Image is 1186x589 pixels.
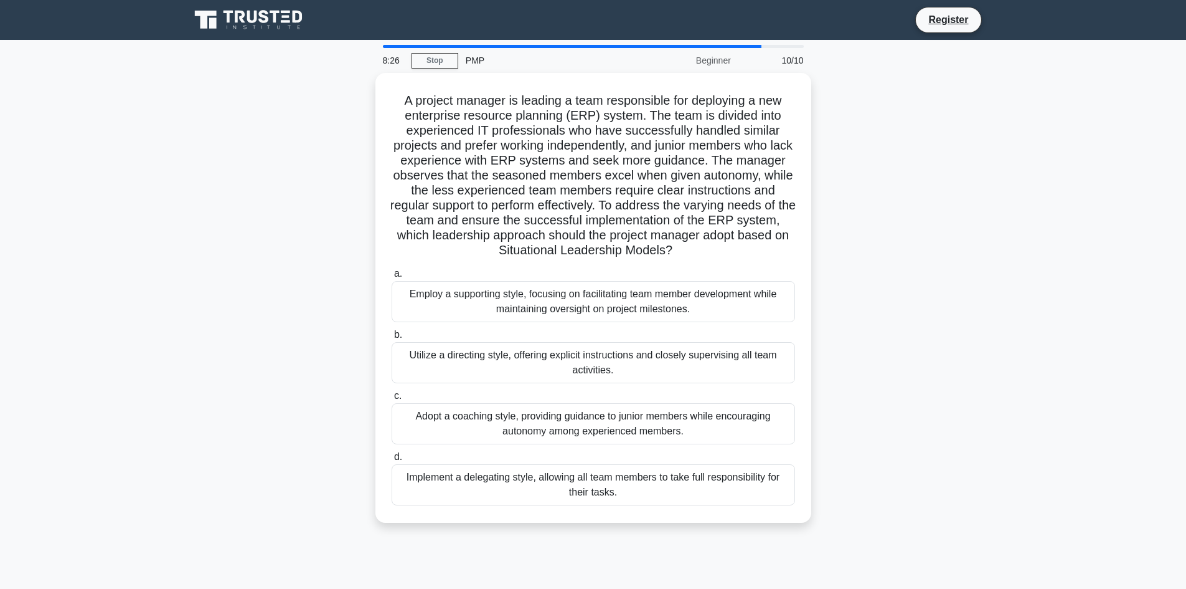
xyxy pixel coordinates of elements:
[394,329,402,340] span: b.
[392,342,795,383] div: Utilize a directing style, offering explicit instructions and closely supervising all team activi...
[375,48,412,73] div: 8:26
[390,93,796,259] h5: A project manager is leading a team responsible for deploying a new enterprise resource planning ...
[392,281,795,322] div: Employ a supporting style, focusing on facilitating team member development while maintaining ove...
[394,390,402,401] span: c.
[629,48,738,73] div: Beginner
[392,464,795,505] div: Implement a delegating style, allowing all team members to take full responsibility for their tasks.
[394,268,402,279] span: a.
[921,12,976,27] a: Register
[412,53,458,69] a: Stop
[394,451,402,462] span: d.
[458,48,629,73] div: PMP
[738,48,811,73] div: 10/10
[392,403,795,444] div: Adopt a coaching style, providing guidance to junior members while encouraging autonomy among exp...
